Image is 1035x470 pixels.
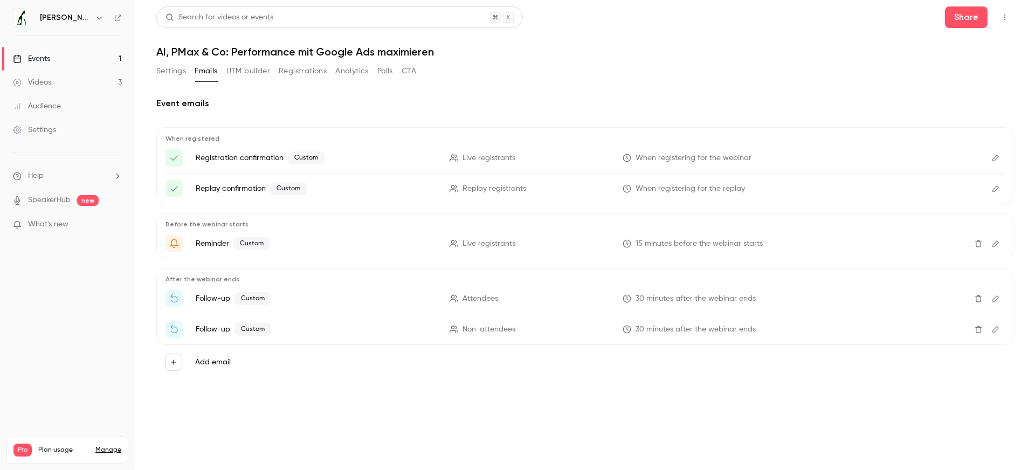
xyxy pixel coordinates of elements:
button: Analytics [335,63,369,80]
span: Custom [234,292,271,305]
span: What's new [28,219,68,230]
li: {{ event_name }} geht bald live [165,235,1004,252]
button: Delete [970,321,987,338]
span: When registering for the webinar [636,153,751,164]
label: Add email [195,357,231,368]
li: Dein Zugangs-Link für das Google Ads Webinar [165,149,1004,167]
span: Live registrants [463,238,515,250]
button: Delete [970,235,987,252]
span: Replay registrants [463,183,526,195]
p: Before the webinar starts [165,220,1004,229]
button: Polls [377,63,393,80]
span: 3 [106,458,109,465]
button: Edit [987,235,1004,252]
p: Replay confirmation [196,182,437,195]
span: Custom [270,182,307,195]
span: Custom [234,323,271,336]
p: After the webinar ends [165,275,1004,284]
div: Videos [13,77,51,88]
p: When registered [165,134,1004,143]
p: Follow-up [196,292,437,305]
span: new [77,195,99,206]
p: Reminder [196,237,437,250]
p: / 90 [106,457,121,466]
span: Non-attendees [463,324,515,335]
button: Emails [195,63,217,80]
button: UTM builder [226,63,270,80]
button: Delete [970,290,987,307]
span: Live registrants [463,153,515,164]
div: Audience [13,101,61,112]
h6: [PERSON_NAME] von [PERSON_NAME] IMPACT [40,12,91,23]
span: 30 minutes after the webinar ends [636,293,756,305]
h1: AI, PMax & Co: Performance mit Google Ads maximieren [156,45,1013,58]
span: When registering for the replay [636,183,745,195]
p: Videos [13,457,34,466]
li: Dein Zugangs-Link zur Aufzeichnung von {{ event_name }}! [165,180,1004,197]
span: Custom [288,151,325,164]
span: Pro [13,444,32,457]
button: Registrations [279,63,327,80]
span: 15 minutes before the webinar starts [636,238,763,250]
span: 30 minutes after the webinar ends [636,324,756,335]
button: Edit [987,290,1004,307]
div: Search for videos or events [165,12,273,23]
span: Custom [233,237,270,250]
button: Edit [987,180,1004,197]
button: Settings [156,63,186,80]
span: Attendees [463,293,498,305]
button: CTA [402,63,416,80]
iframe: Noticeable Trigger [109,220,122,230]
div: Events [13,53,50,64]
button: Share [945,6,988,28]
p: Registration confirmation [196,151,437,164]
span: Plan usage [38,446,89,454]
h2: Event emails [156,97,1013,110]
span: Help [28,170,44,182]
li: Thanks for attending {{ event_name }} [165,290,1004,307]
li: Watch the replay of {{ event_name }} [165,321,1004,338]
div: Settings [13,125,56,135]
p: Follow-up [196,323,437,336]
li: help-dropdown-opener [13,170,122,182]
a: SpeakerHub [28,195,71,206]
button: Edit [987,321,1004,338]
button: Edit [987,149,1004,167]
a: Manage [95,446,121,454]
img: Jung von Matt IMPACT [13,9,31,26]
